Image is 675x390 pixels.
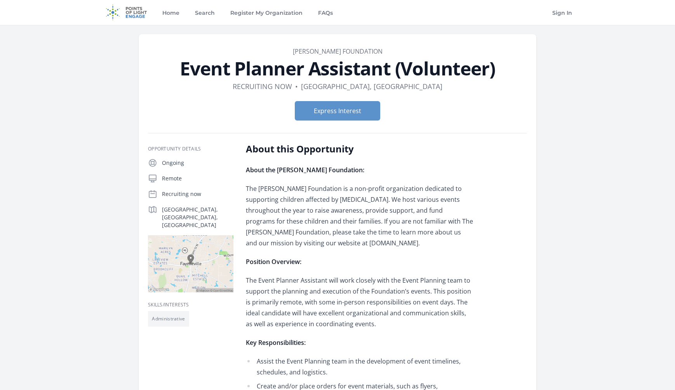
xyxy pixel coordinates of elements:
[148,59,527,78] h1: Event Planner Assistant (Volunteer)
[246,166,364,174] strong: About the [PERSON_NAME] Foundation:
[148,146,233,152] h3: Opportunity Details
[246,275,473,329] p: The Event Planner Assistant will work closely with the Event Planning team to support the plannin...
[148,311,189,327] li: Administrative
[246,338,306,347] strong: Key Responsibilities:
[233,81,292,92] dd: Recruiting now
[295,81,298,92] div: •
[295,101,380,121] button: Express Interest
[246,143,473,155] h2: About this Opportunity
[246,257,301,266] strong: Position Overview:
[293,47,383,56] a: [PERSON_NAME] Foundation
[301,81,442,92] dd: [GEOGRAPHIC_DATA], [GEOGRAPHIC_DATA]
[246,183,473,248] p: The [PERSON_NAME] Foundation is a non-profit organization dedicated to supporting children affect...
[162,159,233,167] p: Ongoing
[162,175,233,182] p: Remote
[148,235,233,292] img: Map
[148,302,233,308] h3: Skills/Interests
[162,206,233,229] p: [GEOGRAPHIC_DATA], [GEOGRAPHIC_DATA], [GEOGRAPHIC_DATA]
[246,356,473,378] li: Assist the Event Planning team in the development of event timelines, schedules, and logistics.
[162,190,233,198] p: Recruiting now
